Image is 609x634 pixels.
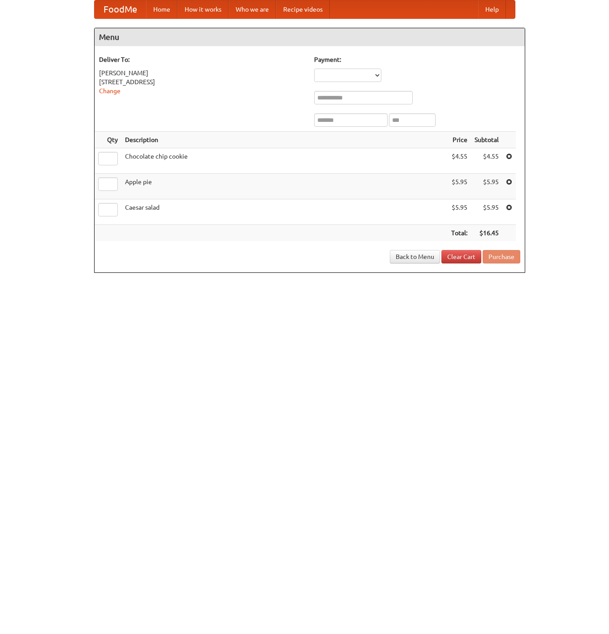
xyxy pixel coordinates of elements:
[471,132,502,148] th: Subtotal
[121,148,448,174] td: Chocolate chip cookie
[276,0,330,18] a: Recipe videos
[478,0,506,18] a: Help
[448,199,471,225] td: $5.95
[441,250,481,263] a: Clear Cart
[390,250,440,263] a: Back to Menu
[471,199,502,225] td: $5.95
[229,0,276,18] a: Who we are
[99,55,305,64] h5: Deliver To:
[121,132,448,148] th: Description
[483,250,520,263] button: Purchase
[177,0,229,18] a: How it works
[99,87,121,95] a: Change
[448,148,471,174] td: $4.55
[95,132,121,148] th: Qty
[99,78,305,86] div: [STREET_ADDRESS]
[448,225,471,242] th: Total:
[448,132,471,148] th: Price
[471,225,502,242] th: $16.45
[471,148,502,174] td: $4.55
[95,28,525,46] h4: Menu
[121,174,448,199] td: Apple pie
[95,0,146,18] a: FoodMe
[146,0,177,18] a: Home
[471,174,502,199] td: $5.95
[99,69,305,78] div: [PERSON_NAME]
[121,199,448,225] td: Caesar salad
[314,55,520,64] h5: Payment:
[448,174,471,199] td: $5.95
